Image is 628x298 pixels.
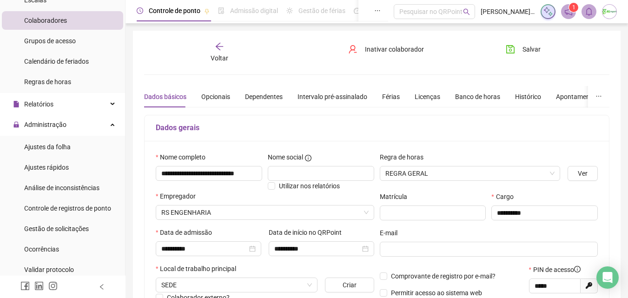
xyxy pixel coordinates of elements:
[279,182,340,190] span: Utilizar nos relatórios
[556,92,599,102] div: Apontamentos
[533,265,581,275] span: PIN de acesso
[156,152,212,162] label: Nome completo
[269,227,348,238] label: Data de início no QRPoint
[99,284,105,290] span: left
[380,228,403,238] label: E-mail
[201,92,230,102] div: Opcionais
[588,86,609,107] button: ellipsis
[572,4,575,11] span: 1
[24,17,67,24] span: Colaboradores
[211,54,228,62] span: Voltar
[24,164,69,171] span: Ajustes rápidos
[385,166,555,180] span: REGRA GERAL
[595,93,602,99] span: ellipsis
[341,42,431,57] button: Inativar colaborador
[578,168,588,179] span: Ver
[569,3,578,12] sup: 1
[245,92,283,102] div: Dependentes
[585,7,593,16] span: bell
[382,92,400,102] div: Férias
[144,92,186,102] div: Dados básicos
[463,8,470,15] span: search
[161,278,312,292] span: RUA CLÁUDIO MÁXIMO DA SILVA, N° 101 - SERRA AZUL - LAVRAS - MG
[24,205,111,212] span: Controle de registros de ponto
[522,44,541,54] span: Salvar
[13,121,20,128] span: lock
[455,92,500,102] div: Banco de horas
[380,192,413,202] label: Matrícula
[564,7,573,16] span: notification
[305,155,311,161] span: info-circle
[374,7,381,14] span: ellipsis
[574,266,581,272] span: info-circle
[156,264,242,274] label: Local de trabalho principal
[24,37,76,45] span: Grupos de acesso
[343,280,357,290] span: Criar
[156,122,598,133] h5: Dados gerais
[24,78,71,86] span: Regras de horas
[24,184,99,192] span: Análise de inconsistências
[515,92,541,102] div: Histórico
[24,100,53,108] span: Relatórios
[24,245,59,253] span: Ocorrências
[137,7,143,14] span: clock-circle
[149,7,200,14] span: Controle de ponto
[161,205,369,219] span: RA DOS SANTOS SERVICOS ELETRICOS
[230,7,278,14] span: Admissão digital
[391,272,496,280] span: Comprovante de registro por e-mail?
[348,45,357,54] span: user-delete
[499,42,548,57] button: Salvar
[543,7,553,17] img: sparkle-icon.fc2bf0ac1784a2077858766a79e2daf3.svg
[34,281,44,291] span: linkedin
[156,227,218,238] label: Data de admissão
[24,121,66,128] span: Administração
[506,45,515,54] span: save
[24,225,89,232] span: Gestão de solicitações
[24,143,71,151] span: Ajustes da folha
[415,92,440,102] div: Licenças
[268,152,303,162] span: Nome social
[354,7,360,14] span: dashboard
[380,152,430,162] label: Regra de horas
[298,7,345,14] span: Gestão de férias
[218,7,225,14] span: file-done
[568,166,598,181] button: Ver
[602,5,616,19] img: 29220
[481,7,535,17] span: [PERSON_NAME] - RS ENGENHARIA
[24,58,89,65] span: Calendário de feriados
[204,8,210,14] span: pushpin
[286,7,293,14] span: sun
[20,281,30,291] span: facebook
[215,42,224,51] span: arrow-left
[156,191,202,201] label: Empregador
[325,278,374,292] button: Criar
[491,192,519,202] label: Cargo
[365,44,424,54] span: Inativar colaborador
[24,266,74,273] span: Validar protocolo
[596,266,619,289] div: Open Intercom Messenger
[391,289,482,297] span: Permitir acesso ao sistema web
[48,281,58,291] span: instagram
[297,92,367,102] div: Intervalo pré-assinalado
[13,101,20,107] span: file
